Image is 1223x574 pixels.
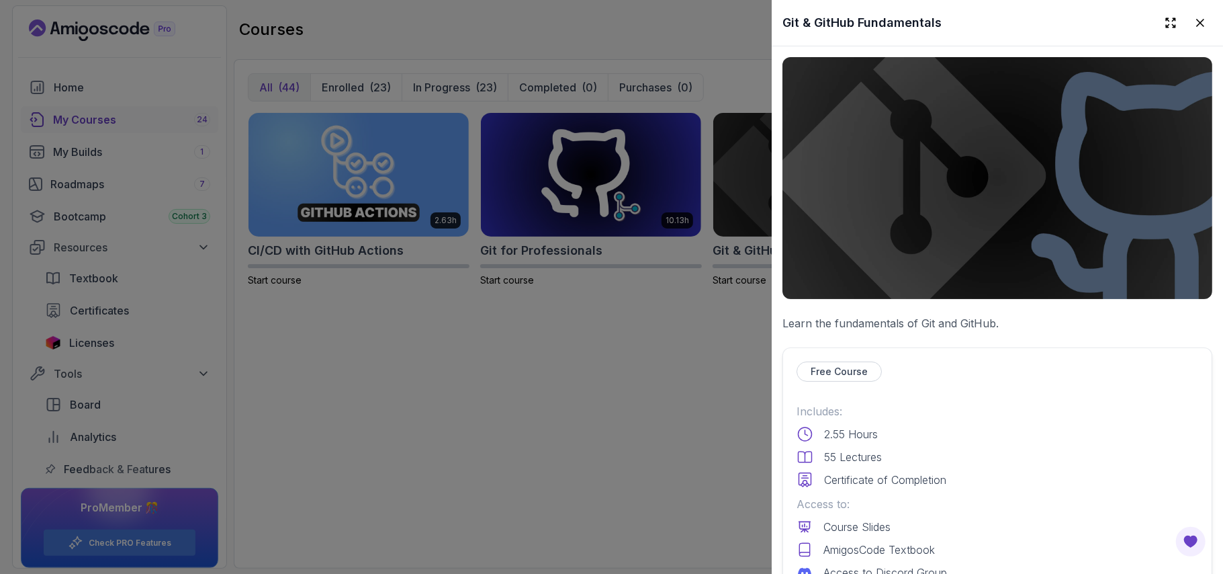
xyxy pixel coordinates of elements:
[811,365,868,378] p: Free Course
[824,449,882,465] p: 55 Lectures
[782,13,942,32] h2: Git & GitHub Fundamentals
[824,426,878,442] p: 2.55 Hours
[782,57,1212,299] img: git-github-fundamentals_thumbnail
[797,496,1198,512] p: Access to:
[823,519,891,535] p: Course Slides
[1159,11,1183,35] button: Expand drawer
[797,403,1198,419] p: Includes:
[823,542,935,558] p: AmigosCode Textbook
[1175,526,1207,558] button: Open Feedback Button
[782,315,1212,331] p: Learn the fundamentals of Git and GitHub.
[824,472,946,488] p: Certificate of Completion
